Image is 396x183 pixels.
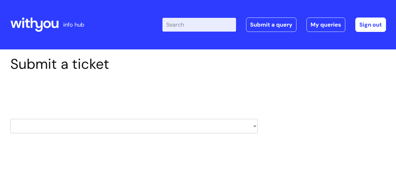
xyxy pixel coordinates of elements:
[10,56,258,73] h1: Submit a ticket
[10,87,258,99] h2: Select issue type
[246,18,296,32] a: Submit a query
[355,18,386,32] a: Sign out
[306,18,345,32] a: My queries
[162,18,386,32] div: | -
[162,18,236,32] input: Search
[63,20,84,30] p: info hub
